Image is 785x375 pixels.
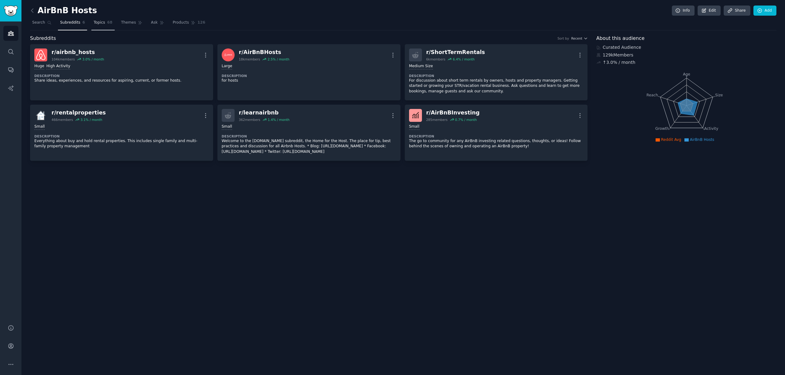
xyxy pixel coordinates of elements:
[596,44,777,51] div: Curated Audience
[82,20,85,25] span: 6
[453,57,475,61] div: 6.4 % / month
[52,109,106,117] div: r/ rentalproperties
[222,48,235,61] img: AirBnBHosts
[30,18,54,30] a: Search
[34,64,44,69] div: Huge
[661,137,681,142] span: Reddit Avg
[34,109,47,122] img: rentalproperties
[455,118,477,122] div: 0.7 % / month
[646,93,658,97] tspan: Reach
[173,20,189,25] span: Products
[30,44,213,100] a: airbnb_hostsr/airbnb_hosts104kmembers3.0% / monthHugeHigh ActivityDescriptionShare ideas, experie...
[107,20,113,25] span: 68
[409,134,584,138] dt: Description
[268,118,289,122] div: 1.4 % / month
[52,48,104,56] div: r/ airbnb_hosts
[655,126,669,131] tspan: Growth
[239,109,289,117] div: r/ learnairbnb
[30,35,56,42] span: Subreddits
[151,20,158,25] span: Ask
[121,20,136,25] span: Themes
[222,134,396,138] dt: Description
[239,57,260,61] div: 18k members
[170,18,207,30] a: Products126
[409,64,433,69] div: Medium Size
[557,36,569,41] div: Sort by
[91,18,114,30] a: Topics68
[571,36,582,41] span: Recent
[60,20,80,25] span: Subreddits
[82,57,104,61] div: 3.0 % / month
[405,105,588,161] a: AirBnBInvestingr/AirBnBInvesting285members0.7% / monthSmallDescriptionThe go to community for any...
[119,18,145,30] a: Themes
[30,6,97,16] h2: AirBnB Hosts
[52,118,73,122] div: 466 members
[672,6,695,16] a: Info
[603,59,635,66] div: ↑ 3.0 % / month
[52,57,75,61] div: 104k members
[409,109,422,122] img: AirBnBInvesting
[409,124,419,130] div: Small
[704,126,718,131] tspan: Activity
[4,6,18,16] img: GummySearch logo
[426,118,448,122] div: 285 members
[217,44,400,100] a: AirBnBHostsr/AirBnBHosts18kmembers2.5% / monthLargeDescriptionfor hosts
[222,138,396,155] p: Welcome to the [DOMAIN_NAME] subreddit, the Home for the Host. The place for tip, best practices ...
[715,93,723,97] tspan: Size
[426,109,480,117] div: r/ AirBnBInvesting
[724,6,750,16] a: Share
[34,124,45,130] div: Small
[80,118,102,122] div: 3.1 % / month
[34,138,209,149] p: Everything about buy and hold rental properties. This includes single family and multi-family pro...
[690,137,714,142] span: AirBnB Hosts
[34,48,47,61] img: airbnb_hosts
[217,105,400,161] a: r/learnairbnb362members1.4% / monthSmallDescriptionWelcome to the [DOMAIN_NAME] subreddit, the Ho...
[34,78,209,83] p: Share ideas, experiences, and resources for aspiring, current, or former hosts.
[94,20,105,25] span: Topics
[698,6,721,16] a: Edit
[222,74,396,78] dt: Description
[222,124,232,130] div: Small
[405,44,588,100] a: r/ShortTermRentals6kmembers6.4% / monthMedium SizeDescriptionFor discussion about short term rent...
[149,18,166,30] a: Ask
[683,72,690,76] tspan: Age
[34,74,209,78] dt: Description
[197,20,205,25] span: 126
[239,48,289,56] div: r/ AirBnBHosts
[409,138,584,149] p: The go to community for any AirBnB investing related questions, thoughts, or ideas! Follow behind...
[46,64,70,69] div: High Activity
[32,20,45,25] span: Search
[409,78,584,94] p: For discussion about short term rentals by owners, hosts and property managers. Getting started o...
[268,57,289,61] div: 2.5 % / month
[596,35,645,42] span: About this audience
[753,6,776,16] a: Add
[222,78,396,83] p: for hosts
[571,36,588,41] button: Recent
[426,48,485,56] div: r/ ShortTermRentals
[30,105,213,161] a: rentalpropertiesr/rentalproperties466members3.1% / monthSmallDescriptionEverything about buy and ...
[426,57,446,61] div: 6k members
[239,118,260,122] div: 362 members
[596,52,777,58] div: 129k Members
[222,64,232,69] div: Large
[34,134,209,138] dt: Description
[409,74,584,78] dt: Description
[58,18,87,30] a: Subreddits6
